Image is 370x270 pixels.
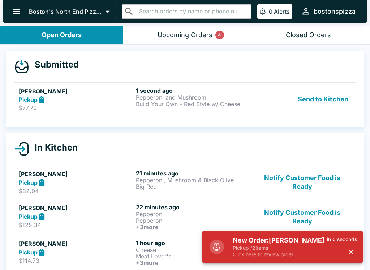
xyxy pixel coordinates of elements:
strong: Pickup [19,213,38,220]
h4: In Kitchen [29,142,78,153]
h5: New Order: [PERSON_NAME] [233,236,327,245]
p: Alerts [274,8,289,15]
h6: 21 minutes ago [136,170,250,177]
h5: [PERSON_NAME] [19,87,133,96]
h5: [PERSON_NAME] [19,204,133,212]
a: [PERSON_NAME]Pickup$125.3422 minutes agoPepperoniPepperoni+3moreNotify Customer Food is Ready [14,199,356,235]
p: $82.04 [19,187,133,195]
p: $114.73 [19,257,133,264]
h5: [PERSON_NAME] [19,239,133,248]
p: Boston's North End Pizza Bakery [29,8,103,15]
strong: Pickup [19,96,38,103]
p: 0 [269,8,272,15]
h4: Submitted [29,59,79,70]
p: Big Red [136,183,250,190]
p: 4 [218,31,221,39]
p: Cheese [136,247,250,253]
div: Open Orders [42,31,82,39]
h6: + 3 more [136,224,250,230]
h6: 1 second ago [136,87,250,94]
p: $125.34 [19,221,133,228]
input: Search orders by name or phone number [137,6,248,17]
button: Notify Customer Food is Ready [253,204,351,230]
h5: [PERSON_NAME] [19,170,133,178]
p: Pepperoni [136,211,250,217]
p: Click here to review order [233,251,327,258]
div: Upcoming Orders [158,31,212,39]
p: Pepperoni, Mushroom & Black Olive [136,177,250,183]
p: in 0 seconds [327,236,357,243]
div: Closed Orders [286,31,331,39]
button: bostonspizza [298,4,358,19]
p: Pickup / 2 items [233,245,327,251]
p: Pepperoni [136,217,250,224]
p: Build Your Own - Red Style w/ Cheese [136,101,250,107]
button: open drawer [7,2,26,21]
button: Boston's North End Pizza Bakery [26,5,116,18]
a: [PERSON_NAME]Pickup$82.0421 minutes agoPepperoni, Mushroom & Black OliveBig RedNotify Customer Fo... [14,165,356,199]
h6: 22 minutes ago [136,204,250,211]
p: Meat Lover's [136,253,250,260]
strong: Pickup [19,249,38,256]
strong: Pickup [19,179,38,186]
p: $77.70 [19,104,133,112]
button: Notify Customer Food is Ready [253,170,351,195]
h6: + 3 more [136,260,250,266]
div: bostonspizza [314,7,356,16]
h6: 1 hour ago [136,239,250,247]
a: [PERSON_NAME]Pickup$77.701 second agoPepperoni and MushroomBuild Your Own - Red Style w/ CheeseSe... [14,82,356,116]
button: Send to Kitchen [295,87,351,112]
p: Pepperoni and Mushroom [136,94,250,101]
